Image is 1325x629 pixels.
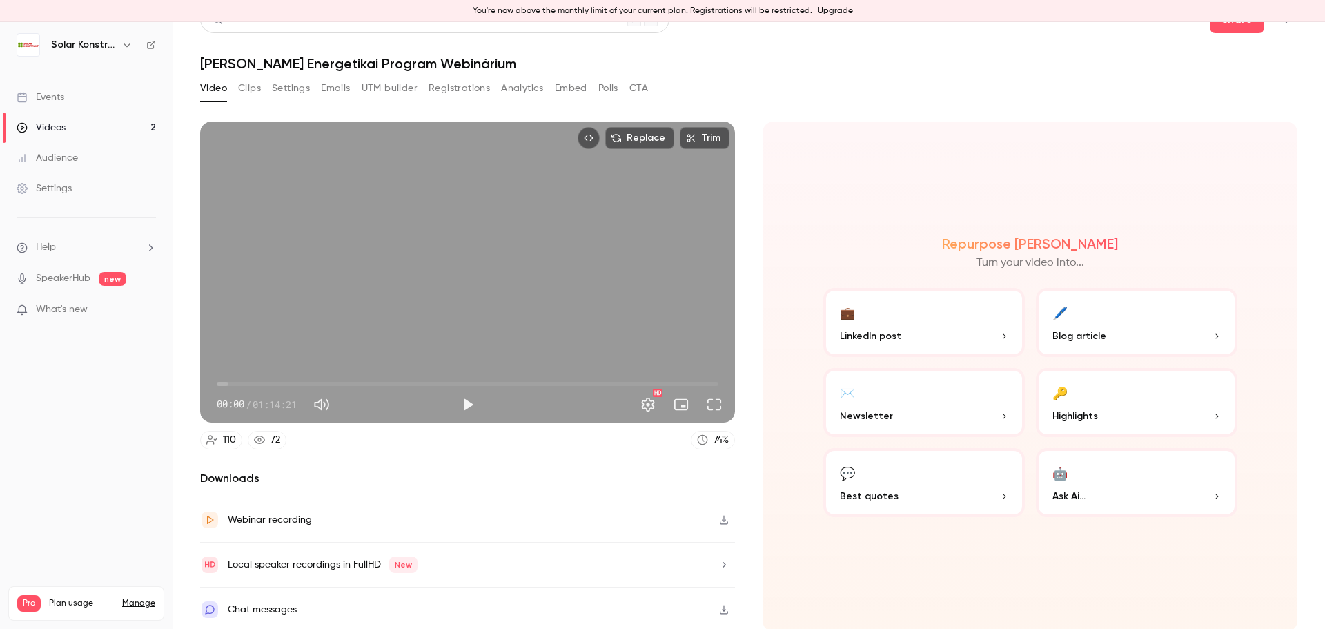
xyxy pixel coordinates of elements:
h1: [PERSON_NAME] Energetikai Program Webinárium [200,55,1297,72]
button: Registrations [429,77,490,99]
span: 01:14:21 [253,397,297,412]
button: UTM builder [362,77,418,99]
a: 110 [200,431,242,449]
a: 72 [248,431,286,449]
button: 💬Best quotes [823,448,1025,517]
h2: Repurpose [PERSON_NAME] [942,235,1118,252]
div: 🤖 [1052,462,1068,483]
span: Best quotes [840,489,899,503]
div: 110 [223,433,236,447]
div: 00:00 [217,397,297,412]
span: Ask Ai... [1052,489,1086,503]
a: 74% [691,431,735,449]
span: Pro [17,595,41,612]
span: Highlights [1052,409,1098,423]
span: Newsletter [840,409,893,423]
div: Settings [17,182,72,195]
span: What's new [36,302,88,317]
div: Videos [17,121,66,135]
button: Replace [605,127,674,149]
button: Clips [238,77,261,99]
div: 🖊️ [1052,302,1068,323]
h2: Downloads [200,470,735,487]
button: 🖊️Blog article [1036,288,1237,357]
button: 🔑Highlights [1036,368,1237,437]
button: 🤖Ask Ai... [1036,448,1237,517]
li: help-dropdown-opener [17,240,156,255]
button: Mute [308,391,335,418]
div: HD [653,389,662,397]
div: 72 [271,433,280,447]
span: new [99,272,126,286]
button: Trim [680,127,729,149]
div: 💬 [840,462,855,483]
span: New [389,557,418,573]
img: Solar Konstrukt Kft. [17,34,39,56]
div: Events [17,90,64,104]
span: Help [36,240,56,255]
span: LinkedIn post [840,329,901,343]
div: Audience [17,151,78,165]
span: 00:00 [217,397,244,412]
span: Blog article [1052,329,1106,343]
button: Embed [555,77,587,99]
h6: Solar Konstrukt Kft. [51,38,116,52]
button: 💼LinkedIn post [823,288,1025,357]
span: Plan usage [49,598,114,609]
button: Emails [321,77,350,99]
button: Polls [598,77,618,99]
button: Video [200,77,227,99]
span: / [246,397,251,412]
p: Turn your video into... [976,255,1084,271]
button: ✉️Newsletter [823,368,1025,437]
div: Chat messages [228,601,297,618]
button: Play [454,391,482,418]
div: 🔑 [1052,382,1068,403]
button: Settings [634,391,662,418]
button: Embed video [578,127,600,149]
div: Webinar recording [228,512,312,528]
a: Manage [122,598,155,609]
div: Local speaker recordings in FullHD [228,557,418,573]
div: ✉️ [840,382,855,403]
button: Analytics [501,77,544,99]
button: CTA [629,77,648,99]
a: Upgrade [818,6,853,17]
button: Settings [272,77,310,99]
button: Turn on miniplayer [667,391,695,418]
a: SpeakerHub [36,271,90,286]
button: Full screen [700,391,728,418]
div: 💼 [840,302,855,323]
div: 74 % [714,433,729,447]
